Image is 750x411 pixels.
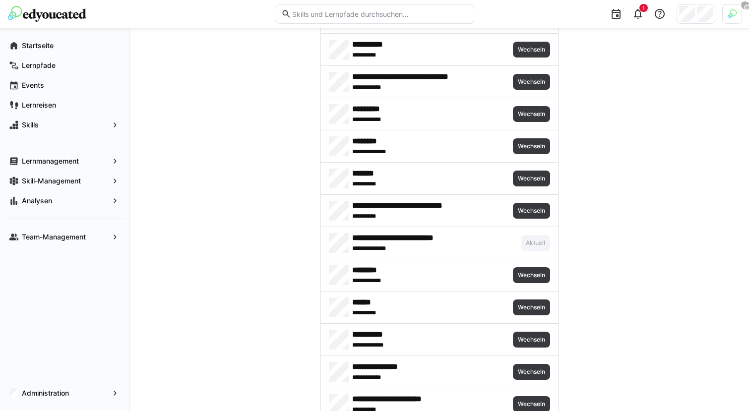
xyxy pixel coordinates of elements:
span: 1 [642,5,645,11]
span: Wechseln [517,78,546,86]
span: Wechseln [517,46,546,54]
span: Wechseln [517,400,546,408]
button: Wechseln [513,74,550,90]
button: Wechseln [513,267,550,283]
button: Wechseln [513,171,550,186]
button: Aktuell [521,235,550,251]
button: Wechseln [513,138,550,154]
button: Wechseln [513,106,550,122]
button: Wechseln [513,203,550,219]
span: Wechseln [517,110,546,118]
span: Wechseln [517,271,546,279]
input: Skills und Lernpfade durchsuchen… [291,9,469,18]
button: Wechseln [513,332,550,348]
span: Wechseln [517,303,546,311]
button: Wechseln [513,42,550,58]
span: Wechseln [517,175,546,182]
span: Wechseln [517,207,546,215]
span: Wechseln [517,368,546,376]
button: Wechseln [513,299,550,315]
span: Wechseln [517,336,546,344]
span: Aktuell [525,239,546,247]
button: Wechseln [513,364,550,380]
span: Wechseln [517,142,546,150]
